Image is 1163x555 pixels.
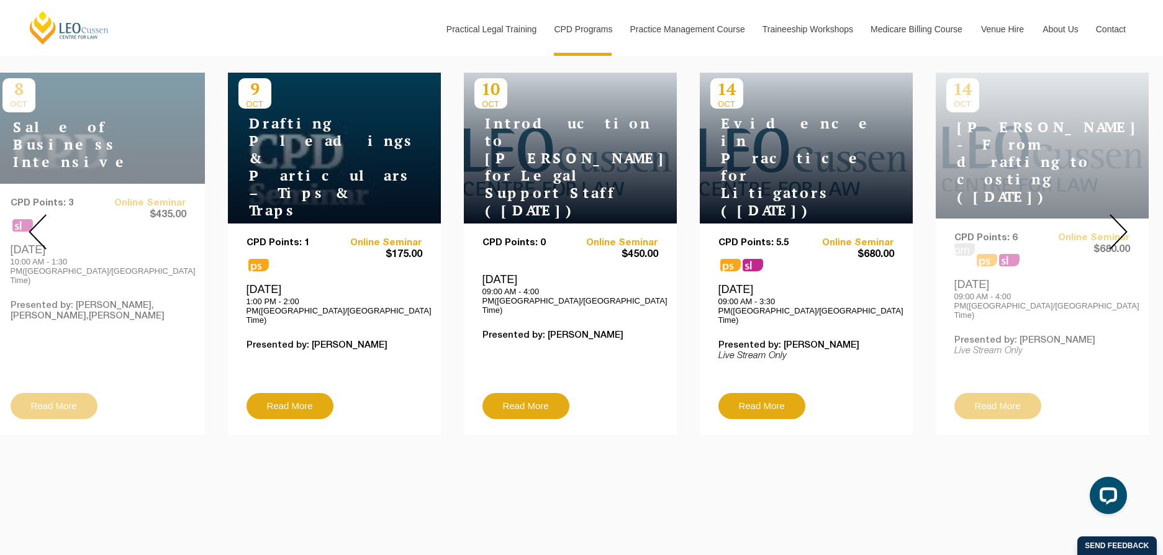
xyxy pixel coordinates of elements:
p: 14 [710,78,743,99]
div: [DATE] [247,282,422,325]
span: OCT [710,99,743,109]
h4: Drafting Pleadings & Particulars – Tips & Traps [238,115,394,219]
span: sl [743,259,763,271]
h4: Introduction to [PERSON_NAME] for Legal Support Staff ([DATE]) [474,115,630,219]
a: Online Seminar [806,238,894,248]
img: Next [1110,214,1128,250]
p: 9 [238,78,271,99]
a: About Us [1033,2,1087,56]
span: $450.00 [570,248,658,261]
p: CPD Points: 5.5 [718,238,807,248]
a: Read More [718,393,805,419]
a: Read More [482,393,569,419]
span: $175.00 [334,248,422,261]
p: Presented by: [PERSON_NAME] [718,340,894,351]
p: Presented by: [PERSON_NAME] [482,330,658,341]
iframe: LiveChat chat widget [1080,472,1132,524]
div: [DATE] [718,282,894,325]
p: Presented by: [PERSON_NAME] [247,340,422,351]
p: Live Stream Only [718,351,894,361]
a: Practical Legal Training [437,2,545,56]
p: 10 [474,78,507,99]
span: OCT [238,99,271,109]
span: $680.00 [806,248,894,261]
span: OCT [474,99,507,109]
a: Online Seminar [570,238,658,248]
a: CPD Programs [545,2,620,56]
a: Traineeship Workshops [753,2,861,56]
p: 09:00 AM - 3:30 PM([GEOGRAPHIC_DATA]/[GEOGRAPHIC_DATA] Time) [718,297,894,325]
a: Medicare Billing Course [861,2,972,56]
span: ps [720,259,741,271]
p: 1:00 PM - 2:00 PM([GEOGRAPHIC_DATA]/[GEOGRAPHIC_DATA] Time) [247,297,422,325]
div: [DATE] [482,273,658,315]
a: [PERSON_NAME] Centre for Law [28,10,111,45]
img: Prev [29,214,47,250]
span: ps [248,259,269,271]
p: 09:00 AM - 4:00 PM([GEOGRAPHIC_DATA]/[GEOGRAPHIC_DATA] Time) [482,287,658,315]
a: Online Seminar [334,238,422,248]
a: Contact [1087,2,1135,56]
a: Venue Hire [972,2,1033,56]
a: Practice Management Course [621,2,753,56]
h4: Evidence in Practice for Litigators ([DATE]) [710,115,866,219]
p: CPD Points: 0 [482,238,571,248]
a: Read More [247,393,333,419]
p: CPD Points: 1 [247,238,335,248]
